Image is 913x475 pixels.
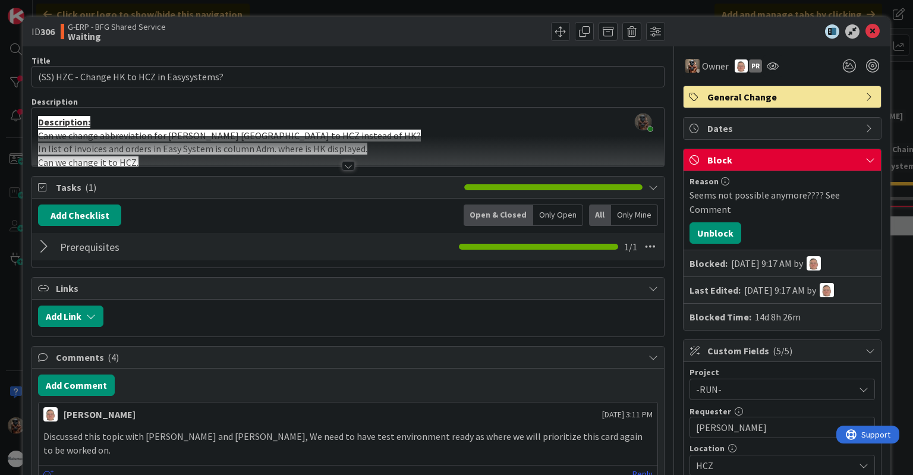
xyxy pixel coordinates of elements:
[773,345,792,357] span: ( 5/5 )
[56,281,642,295] span: Links
[38,116,90,128] u: Description:
[25,2,54,16] span: Support
[696,381,848,398] span: -RUN-
[56,350,642,364] span: Comments
[43,407,58,421] img: lD
[38,306,103,327] button: Add Link
[690,283,741,297] b: Last Edited:
[38,205,121,226] button: Add Checklist
[38,130,421,141] span: Can we change abbreviation for [PERSON_NAME] [GEOGRAPHIC_DATA] to HCZ instead of HK?
[68,32,166,41] b: Waiting
[589,205,611,226] div: All
[690,310,751,324] b: Blocked Time:
[735,59,748,73] img: lD
[744,283,834,297] div: [DATE] 9:17 AM by
[464,205,533,226] div: Open & Closed
[32,66,664,87] input: type card name here...
[707,90,860,104] span: General Change
[690,368,875,376] div: Project
[696,458,854,473] span: HCZ
[68,22,166,32] span: G-ERP - BFG Shared Service
[707,153,860,167] span: Block
[702,59,729,73] span: Owner
[690,406,731,417] label: Requester
[707,344,860,358] span: Custom Fields
[38,375,115,396] button: Add Comment
[690,256,728,270] b: Blocked:
[707,121,860,136] span: Dates
[32,24,55,39] span: ID
[807,256,821,270] img: lD
[40,26,55,37] b: 306
[731,256,821,270] div: [DATE] 9:17 AM by
[690,177,719,185] span: Reason
[820,283,834,297] img: lD
[108,351,119,363] span: ( 4 )
[533,205,583,226] div: Only Open
[56,180,458,194] span: Tasks
[43,430,652,457] p: Discussed this topic with [PERSON_NAME] and [PERSON_NAME], We need to have test environment ready...
[611,205,658,226] div: Only Mine
[685,59,700,73] img: VK
[602,408,653,421] span: [DATE] 3:11 PM
[64,407,136,421] div: [PERSON_NAME]
[32,96,78,107] span: Description
[690,222,741,244] button: Unblock
[749,59,762,73] div: PR
[755,310,801,324] div: 14d 8h 26m
[635,114,651,130] img: oTOD0sf59chnYN7MNh3hqTRrAbjJSTsP.jfif
[56,236,323,257] input: Add Checklist...
[85,181,96,193] span: ( 1 )
[690,444,875,452] div: Location
[624,240,637,254] span: 1 / 1
[690,188,875,216] div: Seems not possible anymore???? See Comment
[32,55,51,66] label: Title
